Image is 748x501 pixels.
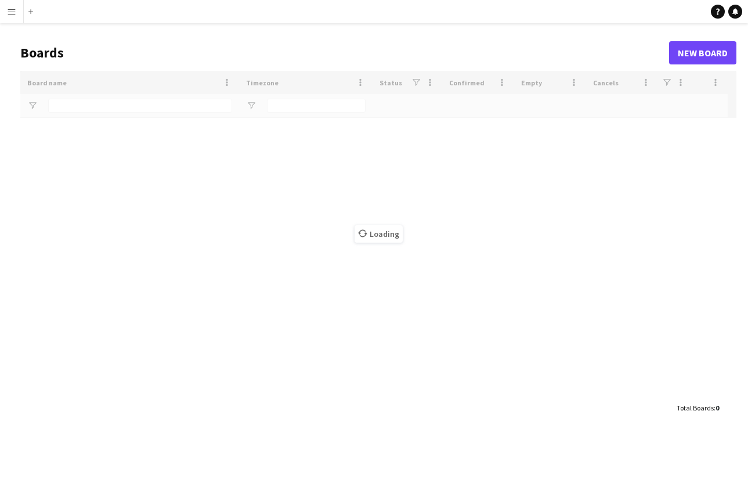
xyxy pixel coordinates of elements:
[20,44,669,62] h1: Boards
[716,403,719,412] span: 0
[355,225,403,243] span: Loading
[677,403,714,412] span: Total Boards
[677,397,719,419] div: :
[669,41,736,64] a: New Board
